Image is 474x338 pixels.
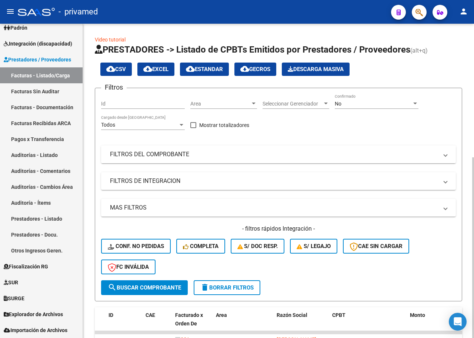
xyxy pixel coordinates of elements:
mat-icon: cloud_download [240,64,249,73]
span: EXCEL [143,66,168,73]
span: Area [216,312,227,318]
div: Open Intercom Messenger [449,313,467,331]
span: No [335,101,341,107]
span: CSV [106,66,126,73]
mat-icon: cloud_download [143,64,152,73]
span: Gecros [240,66,270,73]
span: Importación de Archivos [4,326,67,334]
h4: - filtros rápidos Integración - [101,225,456,233]
button: Buscar Comprobante [101,280,188,295]
span: Integración (discapacidad) [4,40,72,48]
span: CPBT [332,312,346,318]
span: Estandar [186,66,223,73]
button: Gecros [234,63,276,76]
mat-icon: menu [6,7,15,16]
mat-icon: person [459,7,468,16]
mat-icon: cloud_download [186,64,195,73]
mat-panel-title: MAS FILTROS [110,204,438,212]
span: - privamed [59,4,98,20]
button: Estandar [180,63,229,76]
button: CSV [100,63,132,76]
span: Mostrar totalizadores [199,121,249,130]
mat-icon: cloud_download [106,64,115,73]
span: Prestadores / Proveedores [4,56,71,64]
mat-expansion-panel-header: FILTROS DE INTEGRACION [101,172,456,190]
button: Completa [176,239,225,254]
mat-panel-title: FILTROS DE INTEGRACION [110,177,438,185]
span: SURGE [4,294,24,302]
button: S/ Doc Resp. [231,239,285,254]
button: S/ legajo [290,239,337,254]
span: Padrón [4,24,27,32]
mat-expansion-panel-header: FILTROS DEL COMPROBANTE [101,145,456,163]
span: (alt+q) [410,47,428,54]
span: Todos [101,122,115,128]
span: CAE [146,312,155,318]
span: Buscar Comprobante [108,284,181,291]
h3: Filtros [101,82,127,93]
span: Razón Social [277,312,307,318]
span: Completa [183,243,218,250]
span: Descarga Masiva [288,66,344,73]
button: Descarga Masiva [282,63,350,76]
span: Monto [410,312,425,318]
span: Borrar Filtros [200,284,254,291]
span: FC Inválida [108,264,149,270]
span: SUR [4,278,18,287]
mat-icon: delete [200,283,209,292]
span: PRESTADORES -> Listado de CPBTs Emitidos por Prestadores / Proveedores [95,44,410,55]
button: EXCEL [137,63,174,76]
span: ID [109,312,113,318]
span: Area [190,101,250,107]
button: CAE SIN CARGAR [343,239,409,254]
mat-panel-title: FILTROS DEL COMPROBANTE [110,150,438,158]
mat-expansion-panel-header: MAS FILTROS [101,199,456,217]
app-download-masive: Descarga masiva de comprobantes (adjuntos) [282,63,350,76]
span: S/ Doc Resp. [237,243,278,250]
a: Video tutorial [95,37,126,43]
mat-icon: search [108,283,117,292]
span: Fiscalización RG [4,262,48,271]
button: FC Inválida [101,260,156,274]
button: Conf. no pedidas [101,239,171,254]
span: Conf. no pedidas [108,243,164,250]
button: Borrar Filtros [194,280,260,295]
span: S/ legajo [297,243,331,250]
span: CAE SIN CARGAR [350,243,403,250]
span: Seleccionar Gerenciador [263,101,323,107]
span: Facturado x Orden De [175,312,203,327]
span: Explorador de Archivos [4,310,63,318]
